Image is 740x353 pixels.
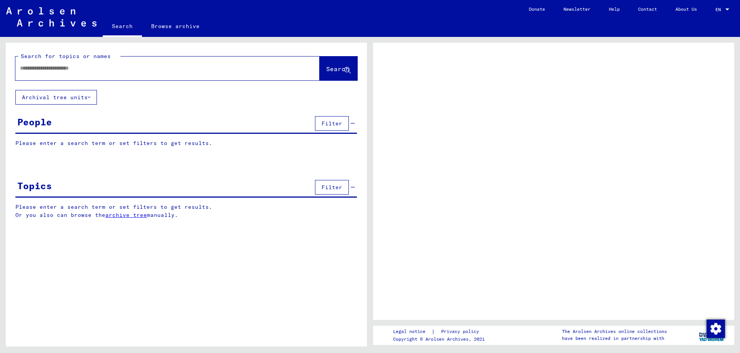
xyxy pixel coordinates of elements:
a: Legal notice [393,328,432,336]
div: | [393,328,488,336]
div: Topics [17,179,52,193]
p: Please enter a search term or set filters to get results. [15,139,357,147]
div: Change consent [706,319,725,338]
span: Filter [322,184,342,191]
a: Browse archive [142,17,209,35]
mat-label: Search for topics or names [21,53,111,60]
button: Filter [315,116,349,131]
p: Copyright © Arolsen Archives, 2021 [393,336,488,343]
img: Arolsen_neg.svg [6,7,97,27]
a: Privacy policy [435,328,488,336]
div: People [17,115,52,129]
button: Search [320,57,357,80]
p: have been realized in partnership with [562,335,667,342]
button: Archival tree units [15,90,97,105]
span: Search [326,65,349,73]
button: Filter [315,180,349,195]
a: archive tree [105,211,147,218]
img: Change consent [707,320,725,338]
a: Search [103,17,142,37]
p: Please enter a search term or set filters to get results. Or you also can browse the manually. [15,203,357,219]
p: The Arolsen Archives online collections [562,328,667,335]
span: Filter [322,120,342,127]
span: EN [715,7,724,12]
img: yv_logo.png [697,325,726,345]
